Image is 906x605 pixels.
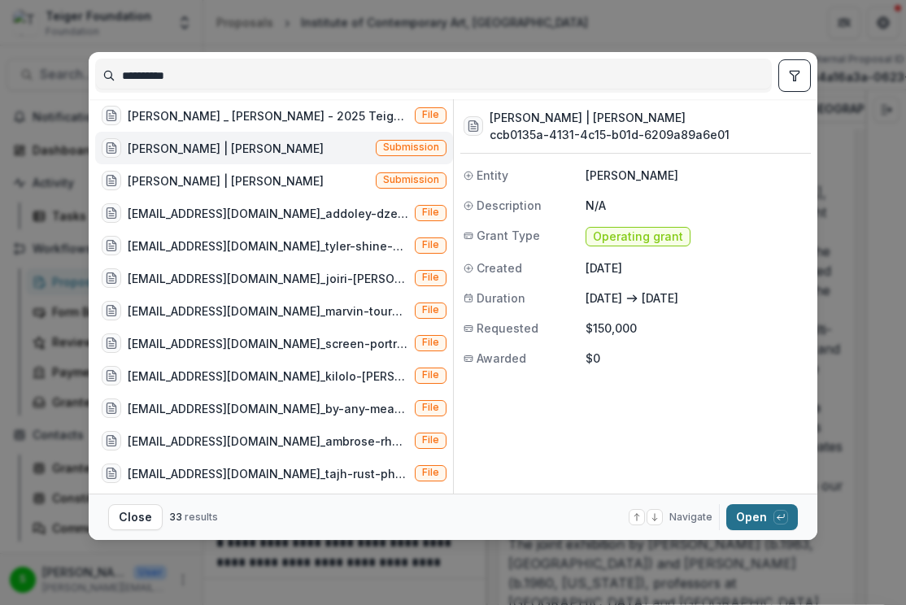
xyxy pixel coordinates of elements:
[128,237,408,255] div: [EMAIL_ADDRESS][DOMAIN_NAME]_tyler-shine-and-[PERSON_NAME]-in-the-black-archive.jpeg
[128,140,324,157] div: [PERSON_NAME] | [PERSON_NAME]
[128,368,408,385] div: [EMAIL_ADDRESS][DOMAIN_NAME]_kilolo-[PERSON_NAME]-[PERSON_NAME]-board-chair-[PERSON_NAME]-shine-a...
[128,433,408,450] div: [EMAIL_ADDRESS][DOMAIN_NAME]_ambrose-rhapsody-[PERSON_NAME]-dismembered-unburied-remember-2022-di...
[422,337,439,348] span: File
[477,227,540,244] span: Grant Type
[422,272,439,283] span: File
[422,467,439,478] span: File
[383,141,439,153] span: Submission
[422,239,439,250] span: File
[477,197,542,214] span: Description
[422,402,439,413] span: File
[490,109,730,126] h3: [PERSON_NAME] | [PERSON_NAME]
[586,289,622,307] p: [DATE]
[128,172,324,189] div: [PERSON_NAME] | [PERSON_NAME]
[586,259,808,276] p: [DATE]
[128,335,408,352] div: [EMAIL_ADDRESS][DOMAIN_NAME]_screen-portrait-of-[PERSON_NAME]-programs.jpg
[778,59,811,92] button: toggle filters
[422,434,439,446] span: File
[593,230,683,244] span: Operating grant
[185,511,218,523] span: results
[726,504,798,530] button: Open
[477,289,525,307] span: Duration
[422,369,439,381] span: File
[586,350,808,367] p: $0
[586,320,808,337] p: $150,000
[128,302,408,320] div: [EMAIL_ADDRESS][DOMAIN_NAME]_marvin-toure-photo-by-[PERSON_NAME]-large.jpeg
[128,270,408,287] div: [EMAIL_ADDRESS][DOMAIN_NAME]_joiri-[PERSON_NAME]-studio-visit.jpeg
[422,207,439,218] span: File
[477,167,508,184] span: Entity
[422,109,439,120] span: File
[642,289,678,307] p: [DATE]
[477,320,538,337] span: Requested
[108,504,163,530] button: Close
[128,465,408,482] div: [EMAIL_ADDRESS][DOMAIN_NAME]_tajh-rust-photo-by-[PERSON_NAME]-large.jpeg
[477,259,522,276] span: Created
[586,167,808,184] p: [PERSON_NAME]
[586,197,808,214] p: N/A
[669,510,712,524] span: Navigate
[128,400,408,417] div: [EMAIL_ADDRESS][DOMAIN_NAME]_by-any-means-speaker-series-[PERSON_NAME]-and-kilolo-in-conversation...
[477,350,526,367] span: Awarded
[128,205,408,222] div: [EMAIL_ADDRESS][DOMAIN_NAME]_addoley-dzegede-photo-[PERSON_NAME].jpeg
[128,107,408,124] div: [PERSON_NAME] _ [PERSON_NAME] - 2025 Teiger Foundation grant notification letter.docx.pdf
[422,304,439,316] span: File
[169,511,182,523] span: 33
[383,174,439,185] span: Submission
[490,126,730,143] h3: ccb0135a-4131-4c15-b01d-6209a89a6e01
